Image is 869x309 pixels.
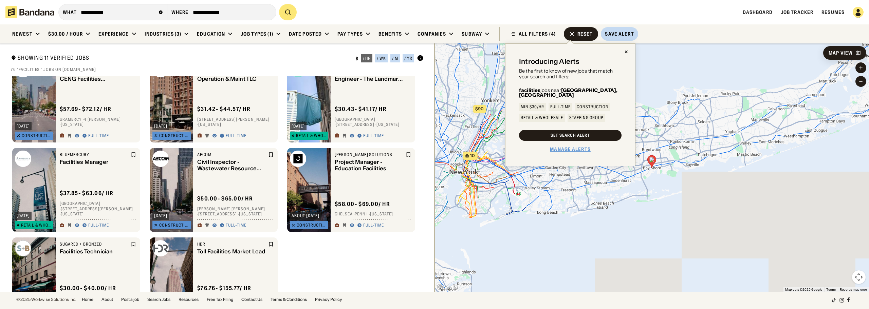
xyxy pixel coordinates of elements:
div: / wk [377,56,386,60]
div: $ 37.85 - $63.06 / hr [60,190,113,197]
div: Where [171,9,189,15]
div: Benefits [378,31,402,37]
div: Gramercy · 4 [PERSON_NAME] · [US_STATE] [60,117,136,127]
div: jobs near [519,88,622,97]
div: Construction [577,105,609,109]
a: Resumes [821,9,845,15]
div: $ 30.00 - $40.00 / hr [60,285,116,292]
img: SUGARED + BRONZED logo [15,240,31,256]
div: [DATE] [292,124,305,128]
div: / yr [404,56,412,60]
img: Google [436,283,459,292]
a: Report a map error [840,288,867,291]
div: Pay Types [337,31,363,37]
a: Home [82,297,93,302]
div: Newest [12,31,33,37]
img: Jacobs Solutions logo [290,151,306,167]
div: grid [11,76,423,292]
span: $90 [475,106,484,111]
div: Set Search Alert [551,133,590,137]
img: Bandana logotype [5,6,54,18]
div: AECOM [197,152,267,157]
b: facilities [519,87,540,93]
a: About [101,297,113,302]
div: Industries (3) [145,31,182,37]
div: Staffing Group [569,116,603,120]
div: Save Alert [605,31,634,37]
button: Map camera controls [852,270,866,284]
a: Open this area in Google Maps (opens a new window) [436,283,459,292]
div: Companies [418,31,446,37]
div: Facilities Technician [60,248,129,255]
div: Full-time [363,223,384,228]
div: ALL FILTERS (4) [519,32,556,36]
div: Min $30/hr [521,105,544,109]
div: [PERSON_NAME] [PERSON_NAME] · [STREET_ADDRESS] · [US_STATE] [197,206,274,217]
a: Resources [179,297,199,302]
img: HDR logo [152,240,169,256]
div: Education [197,31,225,37]
div: $30.00 / hour [48,31,83,37]
div: Full-time [88,133,109,139]
div: / hr [363,56,371,60]
div: Retail & Wholesale [296,134,327,138]
div: SUGARED + BRONZED [60,242,129,247]
div: Civil Inspector - Wastewater Resource Recovery Facilities [197,159,267,172]
span: 10 [470,153,475,159]
div: Date Posted [289,31,322,37]
div: Subway [462,31,482,37]
span: Map data ©2025 Google [785,288,822,291]
div: [PERSON_NAME] Solutions [335,152,404,157]
a: Manage Alerts [550,146,591,152]
a: Dashboard [743,9,773,15]
a: Job Tracker [781,9,813,15]
div: Full-time [226,223,246,228]
div: Retail & Wholesale [521,116,563,120]
div: © 2025 Workwise Solutions Inc. [16,297,76,302]
div: Facilities Manager [60,159,129,165]
div: Facilities Operating Engineer - The Landmark, [GEOGRAPHIC_DATA] [335,69,404,82]
div: Construction [22,134,52,138]
div: $ 31.42 - $44.57 / hr [197,105,251,113]
a: Privacy Policy [315,297,342,302]
div: / m [392,56,398,60]
img: AECOM logo [152,151,169,167]
div: [GEOGRAPHIC_DATA] · [STREET_ADDRESS][PERSON_NAME] · [US_STATE] [60,201,136,217]
div: $ [356,56,358,61]
div: $ 30.43 - $41.17 / hr [335,105,387,113]
div: [DATE] [154,214,167,218]
div: what [63,9,77,15]
div: [DATE] [17,124,30,128]
div: Construction [297,223,327,227]
div: [DATE] [154,124,167,128]
div: Full-time [550,105,571,109]
div: Construction [159,223,189,227]
div: Experience [98,31,129,37]
div: Bluemercury [60,152,129,157]
div: [GEOGRAPHIC_DATA] · [STREET_ADDRESS] · [US_STATE] [335,117,411,127]
div: about [DATE] [292,214,319,218]
div: Construction [159,134,189,138]
div: Mechanic B L1-2, Facilities Operation & Maint TLC [197,69,267,82]
div: Reset [577,32,593,36]
a: Terms & Conditions [271,297,307,302]
div: Full-time [88,223,109,228]
div: Job Types (1) [241,31,273,37]
div: $ 50.00 - $65.00 / hr [197,195,253,202]
div: HDR [197,242,267,247]
div: Full-time [226,133,246,139]
div: $ 76.76 - $155.77 / hr [197,285,251,292]
div: [DATE] [17,214,30,218]
a: Post a job [121,297,139,302]
div: 76 "facilities " jobs on [DOMAIN_NAME] [11,67,424,72]
div: Sr Mechanical Engineer - CENG Facilities Engineering [60,69,129,82]
div: Full-time [363,133,384,139]
div: Retail & Wholesale [21,223,52,227]
div: Project Manager - Education Facilities [335,159,404,172]
div: Chelsea · PENN 1 · [US_STATE] [335,212,411,217]
div: Showing 11 Verified Jobs [11,54,350,63]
